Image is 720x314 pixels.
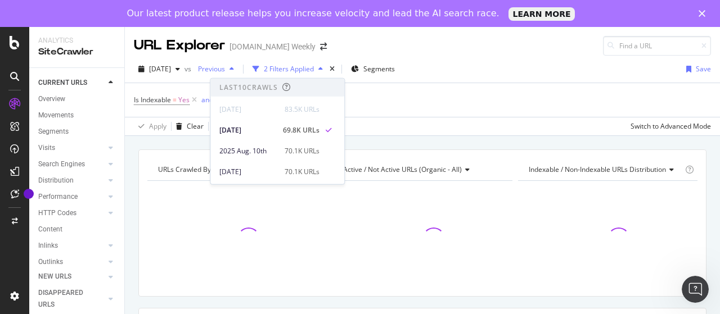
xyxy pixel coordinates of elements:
[363,64,395,74] span: Segments
[696,64,711,74] div: Save
[38,36,115,45] div: Analytics
[508,7,575,21] a: LEARN MORE
[529,165,666,174] span: Indexable / Non-Indexable URLs distribution
[134,95,171,104] span: Is Indexable
[127,8,499,19] div: Our latest product release helps you increase velocity and lead the AI search race.
[38,271,71,283] div: NEW URLS
[626,117,711,135] button: Switch to Advanced Mode
[156,161,317,179] h4: URLs Crawled By Botify By pagetype
[219,83,278,92] div: Last 10 Crawls
[38,287,105,311] a: DISAPPEARED URLS
[229,41,316,52] div: [DOMAIN_NAME] Weekly
[699,10,710,17] div: Close
[38,142,105,154] a: Visits
[283,125,319,135] div: 69.8K URLs
[38,158,105,170] a: Search Engines
[38,110,74,121] div: Movements
[38,142,55,154] div: Visits
[38,126,116,138] a: Segments
[209,117,238,135] button: Save
[38,191,105,203] a: Performance
[219,145,278,156] div: 2025 Aug. 10th
[178,92,190,108] span: Yes
[187,121,204,131] div: Clear
[149,121,166,131] div: Apply
[526,161,683,179] h4: Indexable / Non-Indexable URLs Distribution
[38,271,105,283] a: NEW URLS
[193,60,238,78] button: Previous
[134,36,225,55] div: URL Explorer
[193,64,225,74] span: Previous
[38,93,116,105] a: Overview
[38,158,85,170] div: Search Engines
[38,126,69,138] div: Segments
[631,121,711,131] div: Switch to Advanced Mode
[38,110,116,121] a: Movements
[172,117,204,135] button: Clear
[38,93,65,105] div: Overview
[285,104,319,114] div: 83.5K URLs
[38,175,105,186] a: Distribution
[38,224,116,235] a: Content
[201,94,213,105] button: and
[219,166,278,176] div: [DATE]
[285,145,319,156] div: 70.1K URLs
[149,64,171,74] span: 2025 Aug. 24th
[24,189,34,199] div: Tooltip anchor
[38,240,105,252] a: Inlinks
[38,175,74,186] div: Distribution
[38,256,105,268] a: Outlinks
[158,165,271,174] span: URLs Crawled By Botify By pagetype
[38,207,76,219] div: HTTP Codes
[134,60,184,78] button: [DATE]
[285,166,319,176] div: 70.1K URLs
[248,60,327,78] button: 2 Filters Applied
[327,63,337,75] div: times
[38,207,105,219] a: HTTP Codes
[320,43,327,51] div: arrow-right-arrow-left
[343,165,462,174] span: Active / Not Active URLs (organic - all)
[38,191,78,203] div: Performance
[134,117,166,135] button: Apply
[38,287,95,311] div: DISAPPEARED URLS
[38,240,58,252] div: Inlinks
[38,45,115,58] div: SiteCrawler
[341,161,502,179] h4: Active / Not Active URLs
[201,95,213,104] div: and
[38,77,105,89] a: CURRENT URLS
[603,36,711,56] input: Find a URL
[219,125,276,135] div: [DATE]
[682,60,711,78] button: Save
[682,276,709,303] iframe: Intercom live chat
[38,224,62,235] div: Content
[346,60,399,78] button: Segments
[173,95,177,104] span: =
[264,64,314,74] div: 2 Filters Applied
[219,104,278,114] div: [DATE]
[38,256,63,268] div: Outlinks
[38,77,87,89] div: CURRENT URLS
[184,64,193,74] span: vs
